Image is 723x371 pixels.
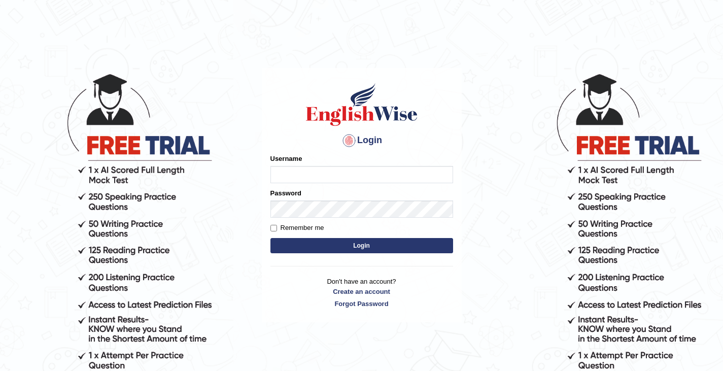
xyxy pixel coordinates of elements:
[270,299,453,309] a: Forgot Password
[270,223,324,233] label: Remember me
[270,188,301,198] label: Password
[270,132,453,149] h4: Login
[270,287,453,296] a: Create an account
[270,225,277,231] input: Remember me
[270,277,453,308] p: Don't have an account?
[304,82,420,127] img: Logo of English Wise sign in for intelligent practice with AI
[270,154,302,163] label: Username
[270,238,453,253] button: Login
